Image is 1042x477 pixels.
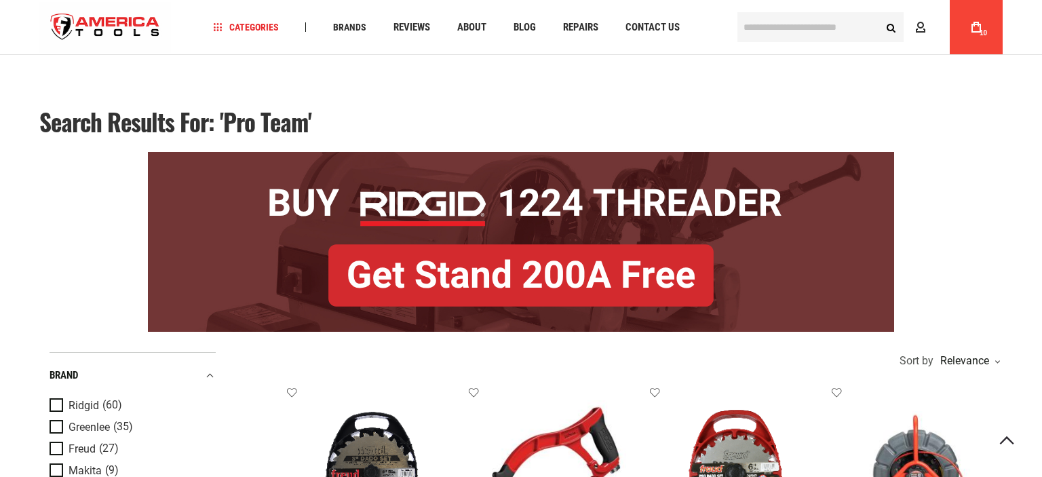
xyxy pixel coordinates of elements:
span: Repairs [563,22,598,33]
span: Makita [69,465,102,477]
span: Contact Us [625,22,680,33]
img: BOGO: Buy RIDGID® 1224 Threader, Get Stand 200A Free! [148,152,894,332]
a: Brands [327,18,372,37]
span: Blog [514,22,536,33]
span: Brands [333,22,366,32]
div: Relevance [937,356,999,366]
span: (9) [105,465,119,476]
a: Categories [208,18,285,37]
span: Categories [214,22,279,32]
span: (60) [102,400,122,411]
img: America Tools [39,2,171,53]
a: BOGO: Buy RIDGID® 1224 Threader, Get Stand 200A Free! [148,152,894,162]
span: Search results for: 'Pro Team' [39,104,311,139]
span: (27) [99,443,119,455]
span: Reviews [393,22,430,33]
span: Ridgid [69,400,99,412]
span: Freud [69,443,96,455]
span: 10 [980,29,987,37]
button: Search [878,14,904,40]
a: Greenlee (35) [50,420,212,435]
span: (35) [113,421,133,433]
span: Sort by [900,356,933,366]
a: Blog [507,18,542,37]
a: Contact Us [619,18,686,37]
a: Ridgid (60) [50,398,212,413]
a: About [451,18,493,37]
a: Reviews [387,18,436,37]
div: Brand [50,366,216,385]
span: Greenlee [69,421,110,434]
a: Freud (27) [50,442,212,457]
a: Repairs [557,18,604,37]
a: store logo [39,2,171,53]
span: About [457,22,486,33]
